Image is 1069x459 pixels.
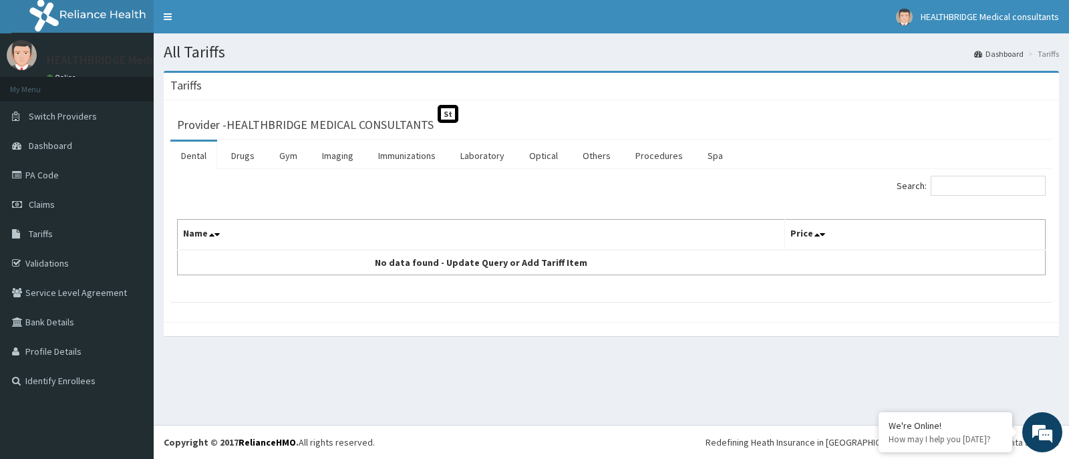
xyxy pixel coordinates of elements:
a: RelianceHMO [239,436,296,448]
span: HEALTHBRIDGE Medical consultants [921,11,1059,23]
a: Dental [170,142,217,170]
a: Optical [518,142,569,170]
div: We're Online! [889,420,1002,432]
p: HEALTHBRIDGE Medical consultants [47,54,233,66]
a: Gym [269,142,308,170]
a: Imaging [311,142,364,170]
a: Procedures [625,142,694,170]
img: User Image [896,9,913,25]
span: Switch Providers [29,110,97,122]
input: Search: [931,176,1046,196]
span: Claims [29,198,55,210]
li: Tariffs [1025,48,1059,59]
span: Dashboard [29,140,72,152]
a: Laboratory [450,142,515,170]
footer: All rights reserved. [154,425,1069,459]
div: Redefining Heath Insurance in [GEOGRAPHIC_DATA] using Telemedicine and Data Science! [706,436,1059,449]
span: St [438,105,458,123]
label: Search: [897,176,1046,196]
a: Drugs [220,142,265,170]
h3: Tariffs [170,80,202,92]
p: How may I help you today? [889,434,1002,445]
a: Dashboard [974,48,1024,59]
span: Tariffs [29,228,53,240]
th: Name [178,220,785,251]
strong: Copyright © 2017 . [164,436,299,448]
td: No data found - Update Query or Add Tariff Item [178,250,785,275]
h1: All Tariffs [164,43,1059,61]
a: Spa [697,142,734,170]
th: Price [785,220,1046,251]
a: Immunizations [367,142,446,170]
a: Others [572,142,621,170]
a: Online [47,73,79,82]
h3: Provider - HEALTHBRIDGE MEDICAL CONSULTANTS [177,119,434,131]
img: User Image [7,40,37,70]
